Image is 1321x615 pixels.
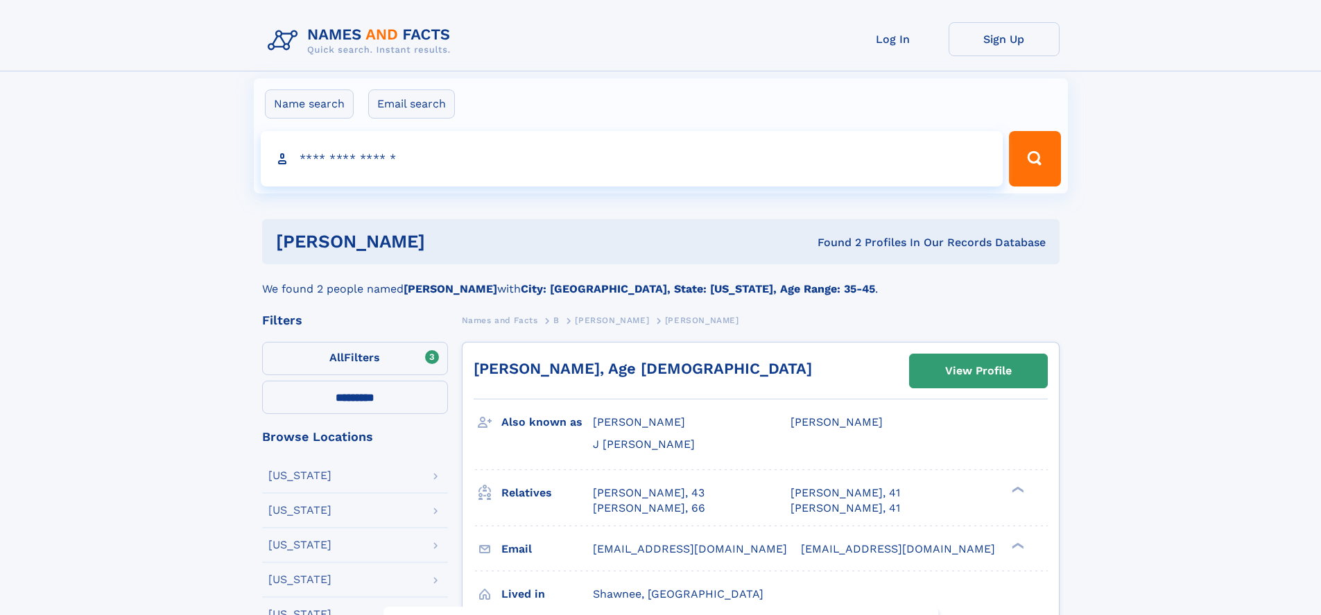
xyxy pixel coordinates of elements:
[262,22,462,60] img: Logo Names and Facts
[276,233,621,250] h1: [PERSON_NAME]
[1008,541,1025,550] div: ❯
[791,415,883,428] span: [PERSON_NAME]
[621,235,1046,250] div: Found 2 Profiles In Our Records Database
[575,315,649,325] span: [PERSON_NAME]
[501,410,593,434] h3: Also known as
[949,22,1060,56] a: Sign Up
[268,470,331,481] div: [US_STATE]
[474,360,812,377] a: [PERSON_NAME], Age [DEMOGRAPHIC_DATA]
[665,315,739,325] span: [PERSON_NAME]
[553,315,560,325] span: B
[329,351,344,364] span: All
[593,415,685,428] span: [PERSON_NAME]
[261,131,1003,187] input: search input
[265,89,354,119] label: Name search
[262,431,448,443] div: Browse Locations
[521,282,875,295] b: City: [GEOGRAPHIC_DATA], State: [US_STATE], Age Range: 35-45
[593,438,695,451] span: J [PERSON_NAME]
[501,481,593,505] h3: Relatives
[575,311,649,329] a: [PERSON_NAME]
[262,342,448,375] label: Filters
[268,574,331,585] div: [US_STATE]
[838,22,949,56] a: Log In
[593,542,787,555] span: [EMAIL_ADDRESS][DOMAIN_NAME]
[1008,485,1025,494] div: ❯
[910,354,1047,388] a: View Profile
[791,501,900,516] a: [PERSON_NAME], 41
[593,587,763,600] span: Shawnee, [GEOGRAPHIC_DATA]
[268,539,331,551] div: [US_STATE]
[553,311,560,329] a: B
[404,282,497,295] b: [PERSON_NAME]
[262,264,1060,297] div: We found 2 people named with .
[462,311,538,329] a: Names and Facts
[268,505,331,516] div: [US_STATE]
[368,89,455,119] label: Email search
[262,314,448,327] div: Filters
[801,542,995,555] span: [EMAIL_ADDRESS][DOMAIN_NAME]
[593,485,705,501] a: [PERSON_NAME], 43
[501,582,593,606] h3: Lived in
[593,501,705,516] a: [PERSON_NAME], 66
[1009,131,1060,187] button: Search Button
[945,355,1012,387] div: View Profile
[501,537,593,561] h3: Email
[791,485,900,501] a: [PERSON_NAME], 41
